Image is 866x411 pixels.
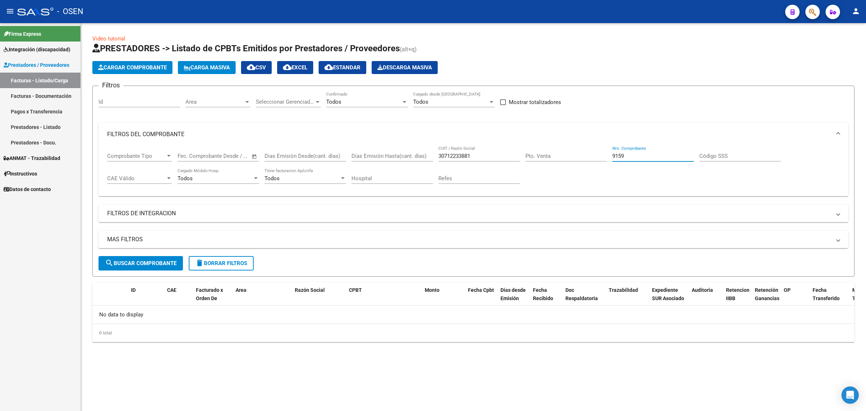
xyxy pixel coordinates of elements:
span: ID [131,287,136,293]
span: Seleccionar Gerenciador [256,99,314,105]
span: Todos [326,99,341,105]
span: CSV [247,64,266,71]
span: PRESTADORES -> Listado de CPBTs Emitidos por Prestadores / Proveedores [92,43,400,53]
mat-icon: menu [6,7,14,16]
div: Open Intercom Messenger [841,386,859,404]
div: 0 total [92,324,854,342]
mat-expansion-panel-header: FILTROS DEL COMPROBANTE [99,123,848,146]
datatable-header-cell: OP [781,282,810,314]
datatable-header-cell: Trazabilidad [606,282,649,314]
input: Start date [178,153,201,159]
span: Fecha Recibido [533,287,553,301]
span: Monto [425,287,439,293]
span: CAE [167,287,176,293]
span: Carga Masiva [184,64,230,71]
span: Todos [264,175,280,182]
datatable-header-cell: Días desde Emisión [498,282,530,314]
span: ANMAT - Trazabilidad [4,154,60,162]
datatable-header-cell: Facturado x Orden De [193,282,233,314]
span: Estandar [324,64,360,71]
span: (alt+q) [400,46,417,53]
mat-icon: person [852,7,860,16]
input: End date [207,153,242,159]
span: Todos [178,175,193,182]
app-download-masive: Descarga masiva de comprobantes (adjuntos) [372,61,438,74]
span: Razón Social [295,287,325,293]
mat-panel-title: MAS FILTROS [107,235,831,243]
div: FILTROS DEL COMPROBANTE [99,146,848,196]
div: No data to display [92,306,854,324]
span: Buscar Comprobante [105,260,176,267]
span: Retencion IIBB [726,287,749,301]
span: CAE Válido [107,175,166,182]
datatable-header-cell: Expediente SUR Asociado [649,282,689,314]
span: Borrar Filtros [195,260,247,267]
span: Todos [413,99,428,105]
mat-panel-title: FILTROS DEL COMPROBANTE [107,130,831,138]
span: Datos de contacto [4,185,51,193]
datatable-header-cell: Auditoria [689,282,723,314]
mat-icon: cloud_download [324,63,333,72]
mat-expansion-panel-header: MAS FILTROS [99,231,848,248]
mat-icon: search [105,259,114,267]
span: Mostrar totalizadores [509,98,561,107]
span: EXCEL [283,64,307,71]
span: Fecha Transferido [813,287,840,301]
span: Trazabilidad [609,287,638,293]
a: Video tutorial [92,35,125,42]
span: Doc Respaldatoria [565,287,598,301]
datatable-header-cell: Razón Social [292,282,346,314]
datatable-header-cell: ID [128,282,164,314]
button: EXCEL [277,61,313,74]
datatable-header-cell: Retención Ganancias [752,282,781,314]
span: OP [784,287,791,293]
span: Integración (discapacidad) [4,46,70,53]
button: Open calendar [250,152,259,161]
span: - OSEN [57,4,83,20]
span: Comprobante Tipo [107,153,166,159]
datatable-header-cell: Area [233,282,281,314]
button: Estandar [319,61,366,74]
span: Retención Ganancias [755,287,779,301]
span: Area [236,287,246,293]
button: Borrar Filtros [189,256,254,271]
mat-icon: delete [195,259,204,267]
datatable-header-cell: CPBT [346,282,422,314]
span: Fecha Cpbt [468,287,494,293]
mat-expansion-panel-header: FILTROS DE INTEGRACION [99,205,848,222]
datatable-header-cell: Fecha Recibido [530,282,563,314]
mat-panel-title: FILTROS DE INTEGRACION [107,209,831,217]
button: Buscar Comprobante [99,256,183,271]
span: Firma Express [4,30,41,38]
span: Cargar Comprobante [98,64,167,71]
span: Prestadores / Proveedores [4,61,69,69]
mat-icon: cloud_download [283,63,292,72]
button: CSV [241,61,272,74]
span: Expediente SUR Asociado [652,287,684,301]
span: Días desde Emisión [500,287,526,301]
datatable-header-cell: Retencion IIBB [723,282,752,314]
datatable-header-cell: Doc Respaldatoria [563,282,606,314]
datatable-header-cell: Fecha Transferido [810,282,849,314]
datatable-header-cell: Monto [422,282,465,314]
span: Instructivos [4,170,37,178]
span: CPBT [349,287,362,293]
span: Facturado x Orden De [196,287,223,301]
datatable-header-cell: Fecha Cpbt [465,282,498,314]
span: Descarga Masiva [377,64,432,71]
h3: Filtros [99,80,123,90]
button: Carga Masiva [178,61,236,74]
button: Descarga Masiva [372,61,438,74]
button: Cargar Comprobante [92,61,172,74]
span: Auditoria [692,287,713,293]
datatable-header-cell: CAE [164,282,193,314]
span: Area [185,99,244,105]
mat-icon: cloud_download [247,63,255,72]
